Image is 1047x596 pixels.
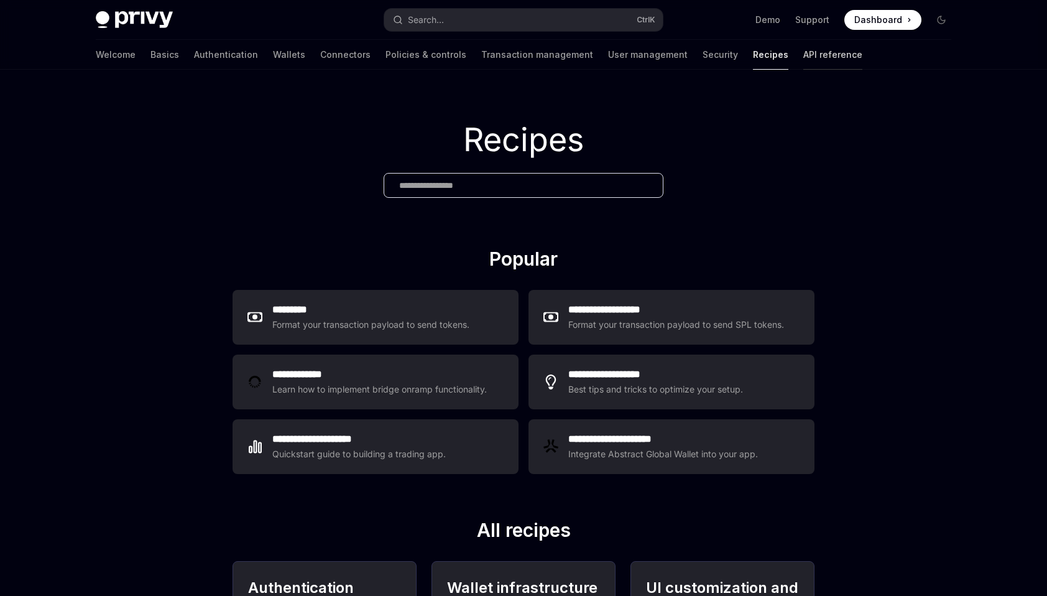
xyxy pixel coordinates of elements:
[273,40,305,70] a: Wallets
[233,290,519,345] a: **** ****Format your transaction payload to send tokens.
[568,317,785,332] div: Format your transaction payload to send SPL tokens.
[384,9,663,31] button: Search...CtrlK
[795,14,829,26] a: Support
[272,447,446,462] div: Quickstart guide to building a trading app.
[481,40,593,70] a: Transaction management
[608,40,688,70] a: User management
[703,40,738,70] a: Security
[637,15,655,25] span: Ctrl K
[320,40,371,70] a: Connectors
[233,355,519,409] a: **** **** ***Learn how to implement bridge onramp functionality.
[854,14,902,26] span: Dashboard
[150,40,179,70] a: Basics
[272,317,471,332] div: Format your transaction payload to send tokens.
[753,40,788,70] a: Recipes
[385,40,466,70] a: Policies & controls
[568,447,758,462] div: Integrate Abstract Global Wallet into your app.
[803,40,862,70] a: API reference
[844,10,921,30] a: Dashboard
[96,11,173,29] img: dark logo
[194,40,258,70] a: Authentication
[568,382,744,397] div: Best tips and tricks to optimize your setup.
[96,40,136,70] a: Welcome
[272,382,490,397] div: Learn how to implement bridge onramp functionality.
[755,14,780,26] a: Demo
[408,12,444,27] div: Search...
[931,10,951,30] button: Toggle dark mode
[233,519,814,546] h2: All recipes
[233,248,814,275] h2: Popular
